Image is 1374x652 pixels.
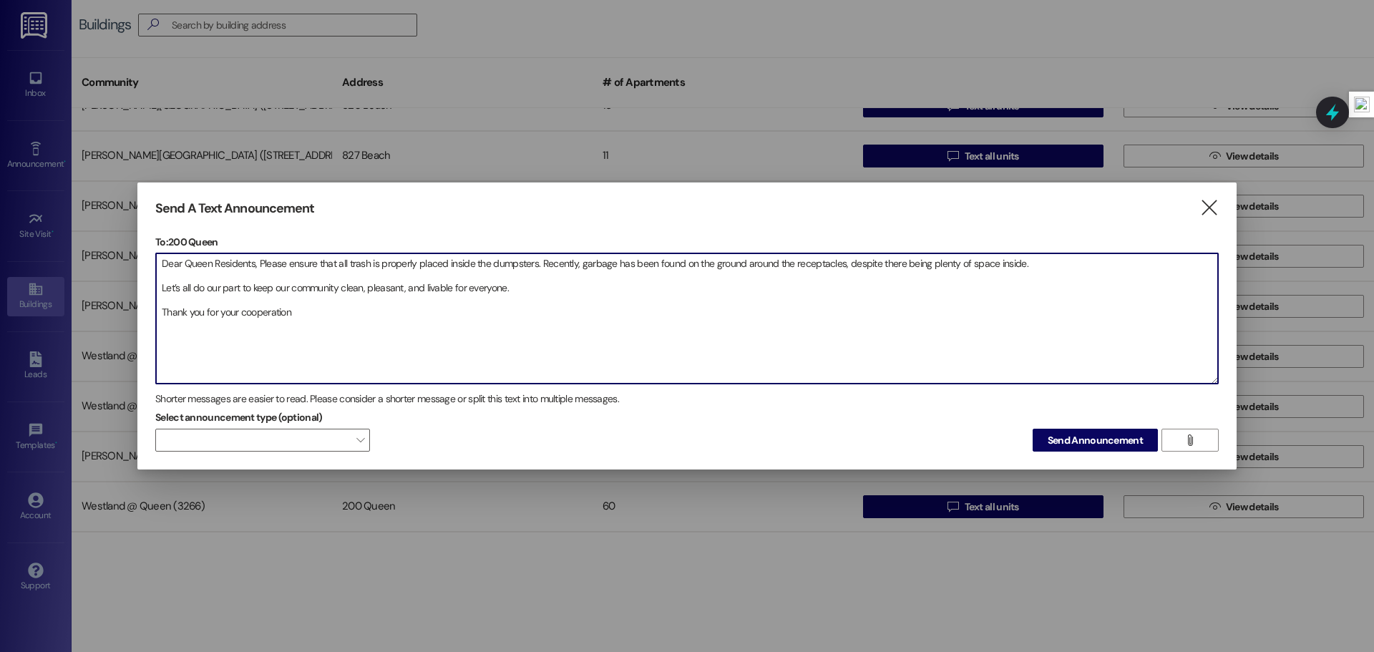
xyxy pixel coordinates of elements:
[155,407,323,429] label: Select announcement type (optional)
[155,200,314,217] h3: Send A Text Announcement
[155,391,1219,407] div: Shorter messages are easier to read. Please consider a shorter message or split this text into mu...
[155,253,1219,384] div: Dear Queen Residents, Please ensure that all trash is properly placed inside the dumpsters. Recen...
[156,253,1218,384] textarea: Dear Queen Residents, Please ensure that all trash is properly placed inside the dumpsters. Recen...
[1033,429,1158,452] button: Send Announcement
[1048,433,1143,448] span: Send Announcement
[1184,434,1195,446] i: 
[155,235,1219,249] p: To: 200 Queen
[1199,200,1219,215] i: 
